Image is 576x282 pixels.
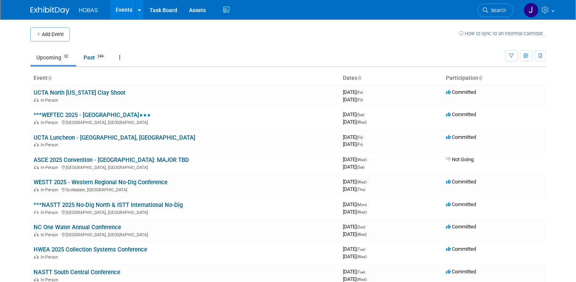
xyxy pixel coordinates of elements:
span: [DATE] [343,201,369,207]
span: (Sat) [357,165,364,169]
div: Scottsdale, [GEOGRAPHIC_DATA] [34,186,337,192]
span: - [368,179,369,185]
a: Upcoming32 [30,50,76,65]
img: ExhibitDay [30,7,70,14]
span: - [366,269,367,275]
span: (Fri) [357,142,363,147]
span: [DATE] [343,246,367,252]
span: [DATE] [343,119,367,125]
a: ASCE 2025 Convention - [GEOGRAPHIC_DATA]: MAJOR TBD [34,156,189,163]
a: NASTT South Central Conference [34,269,120,276]
span: [DATE] [343,156,369,162]
span: (Wed) [357,120,367,124]
span: - [368,156,369,162]
a: UCTA Luncheon - [GEOGRAPHIC_DATA], [GEOGRAPHIC_DATA] [34,134,195,141]
span: In-Person [41,232,61,237]
span: Search [488,7,506,13]
span: HOBAS [79,7,98,13]
img: In-Person Event [34,255,39,259]
img: In-Person Event [34,120,39,124]
span: [DATE] [343,141,363,147]
span: Committed [446,269,476,275]
span: Committed [446,134,476,140]
div: [GEOGRAPHIC_DATA], [GEOGRAPHIC_DATA] [34,164,337,170]
span: [DATE] [343,253,367,259]
span: [DATE] [343,179,369,185]
th: Event [30,72,340,85]
span: (Fri) [357,98,363,102]
a: Past244 [78,50,112,65]
span: - [366,224,367,230]
span: [DATE] [343,231,367,237]
span: (Fri) [357,90,363,95]
span: - [364,89,365,95]
a: NC One Water Annual Conference [34,224,121,231]
span: - [364,134,365,140]
span: In-Person [41,98,61,103]
span: [DATE] [343,224,367,230]
a: Sort by Participation Type [478,75,482,81]
a: ***WEFTEC 2025 - [GEOGRAPHIC_DATA] [34,111,151,119]
a: UCTA North [US_STATE] Clay Shoot [34,89,125,96]
a: How to sync to an external calendar... [459,31,546,36]
span: (Thu) [357,187,365,192]
a: Search [478,4,514,17]
span: 244 [95,54,106,59]
a: WESTT 2025 - Western Regional No-Dig Conference [34,179,168,186]
img: In-Person Event [34,210,39,214]
span: (Wed) [357,255,367,259]
span: [DATE] [343,111,367,117]
span: [DATE] [343,186,365,192]
div: [GEOGRAPHIC_DATA], [GEOGRAPHIC_DATA] [34,119,337,125]
span: Committed [446,201,476,207]
a: HWEA 2025 Collection Systems Conference [34,246,147,253]
th: Dates [340,72,443,85]
span: [DATE] [343,97,363,102]
span: (Mon) [357,203,367,207]
span: Committed [446,179,476,185]
span: Committed [446,89,476,95]
span: 32 [62,54,70,59]
span: - [368,201,369,207]
span: (Wed) [357,210,367,214]
img: In-Person Event [34,98,39,102]
span: [DATE] [343,269,367,275]
span: (Sat) [357,113,364,117]
span: (Wed) [357,277,367,282]
span: In-Person [41,165,61,170]
span: In-Person [41,187,61,192]
span: In-Person [41,142,61,147]
span: (Wed) [357,180,367,184]
span: In-Person [41,120,61,125]
button: Add Event [30,27,70,41]
span: [DATE] [343,209,367,215]
span: Not Going [446,156,474,162]
span: Committed [446,246,476,252]
span: In-Person [41,255,61,260]
span: - [366,111,367,117]
div: [GEOGRAPHIC_DATA], [GEOGRAPHIC_DATA] [34,231,337,237]
span: In-Person [41,210,61,215]
span: (Sun) [357,225,365,229]
span: - [366,246,367,252]
span: Committed [446,224,476,230]
span: [DATE] [343,89,365,95]
div: [GEOGRAPHIC_DATA], [GEOGRAPHIC_DATA] [34,209,337,215]
span: [DATE] [343,134,365,140]
img: Jennifer Jensen [524,3,539,18]
th: Participation [443,72,546,85]
a: ***NASTT 2025 No-Dig North & ISTT International No-Dig [34,201,183,208]
span: Committed [446,111,476,117]
img: In-Person Event [34,232,39,236]
a: Sort by Start Date [357,75,361,81]
span: (Tue) [357,247,365,251]
span: (Wed) [357,232,367,237]
span: [DATE] [343,164,364,170]
span: (Fri) [357,135,363,140]
span: [DATE] [343,276,367,282]
a: Sort by Event Name [48,75,52,81]
span: (Wed) [357,158,367,162]
img: In-Person Event [34,187,39,191]
img: In-Person Event [34,165,39,169]
img: In-Person Event [34,142,39,146]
